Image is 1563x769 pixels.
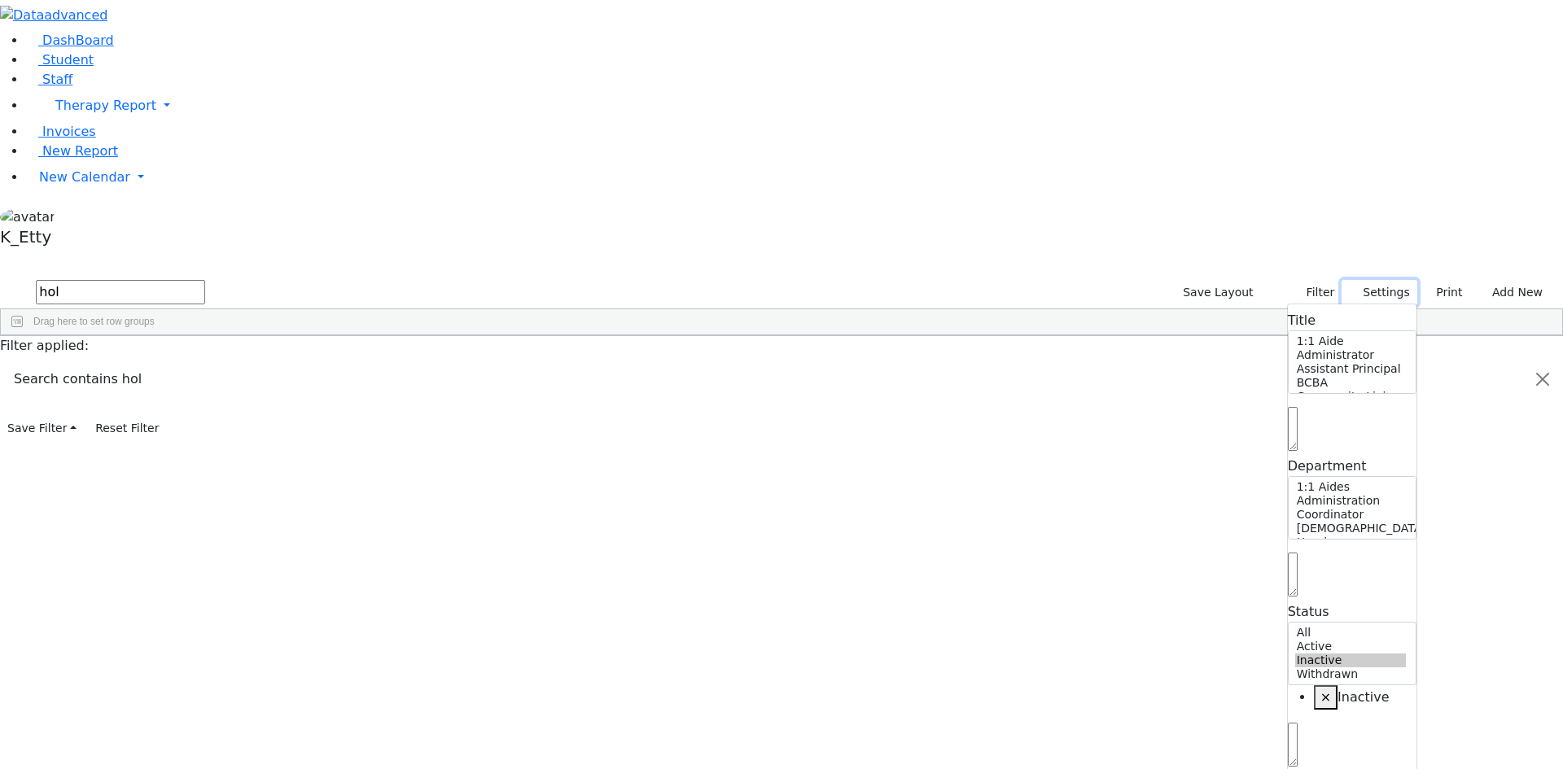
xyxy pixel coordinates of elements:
a: New Report [26,143,118,159]
option: Coordinator [1295,508,1406,522]
li: Inactive [1314,685,1416,710]
input: Search [36,280,205,304]
option: 1:1 Aides [1295,480,1406,494]
label: Title [1288,311,1316,330]
select: Default select example [1288,476,1416,540]
select: Default select example [1288,330,1416,394]
span: Staff [42,72,72,87]
button: Close [1523,356,1562,402]
option: Administration [1295,494,1406,508]
span: Student [42,52,94,68]
option: Administrator [1295,348,1406,362]
select: Default select example [1288,622,1416,685]
a: New Calendar [26,161,1563,194]
option: 1:1 Aide [1295,334,1406,348]
button: Print [1417,280,1470,305]
span: Drag here to set row groups [33,316,155,327]
a: Therapy Report [26,90,1563,122]
button: Add New [1476,280,1550,305]
span: New Calendar [39,169,130,185]
span: New Report [42,143,118,159]
a: Staff [26,72,72,87]
option: Hearing [1295,535,1406,549]
button: Save Layout [1176,280,1260,305]
option: BCBA [1295,376,1406,390]
option: Assistant Principal [1295,362,1406,376]
option: Community Liaison [1295,390,1406,404]
textarea: Search [1288,723,1298,767]
span: DashBoard [42,33,114,48]
option: Inactive [1295,653,1406,667]
a: Invoices [26,124,96,139]
option: [DEMOGRAPHIC_DATA] Paraprofessional [1295,522,1406,535]
textarea: Search [1288,553,1298,596]
span: Inactive [1338,689,1390,705]
textarea: Search [1288,407,1298,451]
option: All [1295,626,1406,640]
button: Reset Filter [88,416,166,441]
option: Withdrawn [1295,667,1406,681]
button: Remove item [1314,685,1338,710]
label: Status [1288,602,1329,622]
button: Filter [1285,280,1342,305]
option: Active [1295,640,1406,653]
span: Invoices [42,124,96,139]
a: Student [26,52,94,68]
a: DashBoard [26,33,114,48]
label: Department [1288,457,1367,476]
button: Settings [1342,280,1416,305]
span: × [1320,689,1331,705]
span: Therapy Report [55,98,156,113]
